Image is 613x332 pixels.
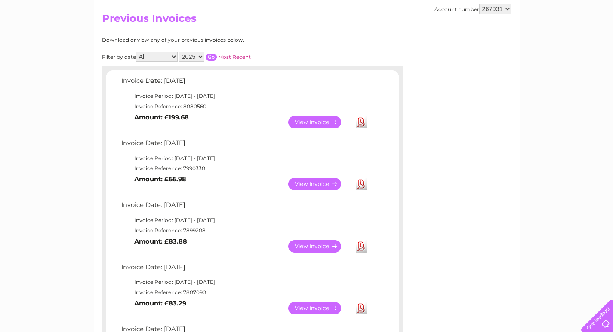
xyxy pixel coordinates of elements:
[356,116,367,128] a: Download
[22,22,65,49] img: logo.png
[434,4,511,14] div: Account number
[102,37,328,43] div: Download or view any of your previous invoices below.
[119,91,371,101] td: Invoice Period: [DATE] - [DATE]
[119,199,371,215] td: Invoice Date: [DATE]
[119,225,371,236] td: Invoice Reference: 7899208
[134,299,186,307] b: Amount: £83.29
[119,75,371,91] td: Invoice Date: [DATE]
[119,287,371,298] td: Invoice Reference: 7807090
[556,37,577,43] a: Contact
[288,178,351,190] a: View
[119,137,371,153] td: Invoice Date: [DATE]
[356,240,367,253] a: Download
[585,37,605,43] a: Log out
[218,54,251,60] a: Most Recent
[507,37,533,43] a: Telecoms
[119,153,371,164] td: Invoice Period: [DATE] - [DATE]
[102,52,328,62] div: Filter by date
[451,4,510,15] a: 0333 014 3131
[119,262,371,277] td: Invoice Date: [DATE]
[288,240,351,253] a: View
[483,37,502,43] a: Energy
[288,302,351,314] a: View
[104,5,510,42] div: Clear Business is a trading name of Verastar Limited (registered in [GEOGRAPHIC_DATA] No. 3667643...
[356,178,367,190] a: Download
[119,277,371,287] td: Invoice Period: [DATE] - [DATE]
[119,101,371,112] td: Invoice Reference: 8080560
[288,116,351,128] a: View
[462,37,478,43] a: Water
[356,302,367,314] a: Download
[119,163,371,174] td: Invoice Reference: 7990330
[134,113,189,121] b: Amount: £199.68
[134,175,186,183] b: Amount: £66.98
[134,238,187,245] b: Amount: £83.88
[538,37,551,43] a: Blog
[119,215,371,225] td: Invoice Period: [DATE] - [DATE]
[102,12,511,29] h2: Previous Invoices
